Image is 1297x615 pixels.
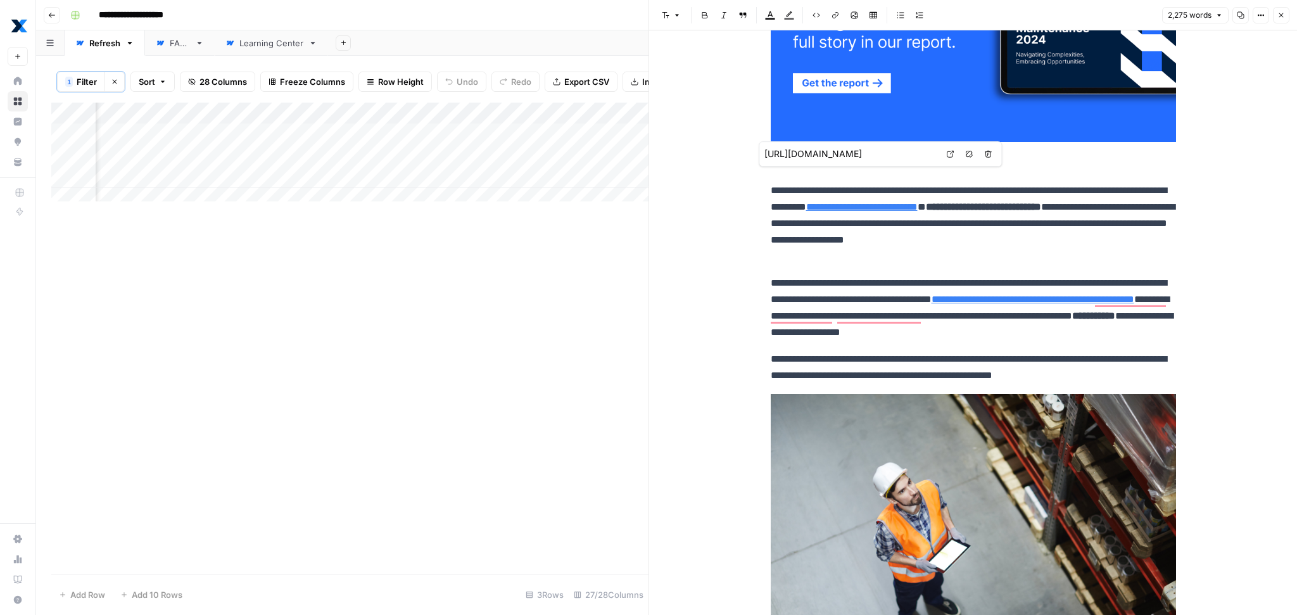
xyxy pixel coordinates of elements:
span: Import CSV [642,75,688,88]
button: Help + Support [8,590,28,610]
a: Insights [8,111,28,132]
button: Undo [437,72,486,92]
button: Add Row [51,585,113,605]
span: Freeze Columns [280,75,345,88]
span: 2,275 words [1168,10,1212,21]
a: Settings [8,529,28,549]
span: 28 Columns [199,75,247,88]
button: Add 10 Rows [113,585,190,605]
button: Redo [491,72,540,92]
div: 27/28 Columns [569,585,648,605]
div: Refresh [89,37,120,49]
button: Import CSV [623,72,696,92]
button: 2,275 words [1162,7,1229,23]
button: Sort [130,72,175,92]
button: 28 Columns [180,72,255,92]
span: Row Height [378,75,424,88]
a: Learning Hub [8,569,28,590]
a: Learning Center [215,30,328,56]
a: FAQs [145,30,215,56]
div: 3 Rows [521,585,569,605]
span: Filter [77,75,97,88]
a: Refresh [65,30,145,56]
a: Usage [8,549,28,569]
button: Row Height [358,72,432,92]
div: 1 [65,77,73,87]
span: Add 10 Rows [132,588,182,601]
div: FAQs [170,37,190,49]
img: MaintainX Logo [8,15,30,37]
span: Export CSV [564,75,609,88]
a: Your Data [8,152,28,172]
span: Undo [457,75,478,88]
div: Learning Center [239,37,303,49]
button: 1Filter [57,72,104,92]
span: Redo [511,75,531,88]
button: Freeze Columns [260,72,353,92]
button: Workspace: MaintainX [8,10,28,42]
span: 1 [67,77,71,87]
a: Home [8,71,28,91]
a: Browse [8,91,28,111]
span: Add Row [70,588,105,601]
a: Opportunities [8,132,28,152]
button: Export CSV [545,72,617,92]
span: Sort [139,75,155,88]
